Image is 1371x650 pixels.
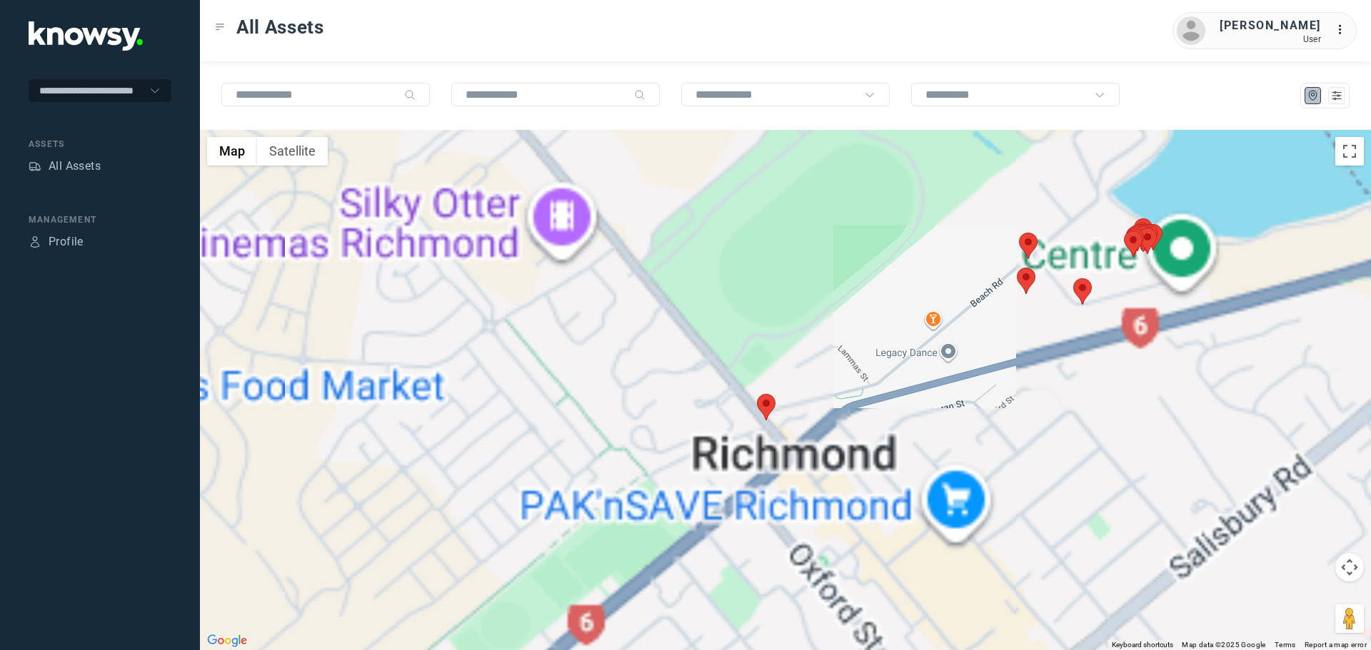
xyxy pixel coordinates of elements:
[1177,16,1205,45] img: avatar.png
[1335,21,1352,41] div: :
[29,21,143,51] img: Application Logo
[1182,641,1265,649] span: Map data ©2025 Google
[1305,641,1367,649] a: Report a map error
[1335,604,1364,633] button: Drag Pegman onto the map to open Street View
[1220,34,1321,44] div: User
[236,14,324,40] span: All Assets
[49,158,101,175] div: All Assets
[49,233,84,250] div: Profile
[1330,89,1343,102] div: List
[1335,553,1364,582] button: Map camera controls
[1307,89,1320,102] div: Map
[29,235,41,248] div: Profile
[207,137,257,166] button: Show street map
[1275,641,1296,649] a: Terms
[1335,21,1352,39] div: :
[29,213,171,226] div: Management
[29,160,41,173] div: Assets
[204,631,251,650] img: Google
[1112,640,1173,650] button: Keyboard shortcuts
[1336,24,1350,35] tspan: ...
[1220,17,1321,34] div: [PERSON_NAME]
[204,631,251,650] a: Open this area in Google Maps (opens a new window)
[215,22,225,32] div: Toggle Menu
[1335,137,1364,166] button: Toggle fullscreen view
[29,233,84,250] a: ProfileProfile
[634,89,646,101] div: Search
[404,89,416,101] div: Search
[29,138,171,151] div: Assets
[257,137,328,166] button: Show satellite imagery
[29,158,101,175] a: AssetsAll Assets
